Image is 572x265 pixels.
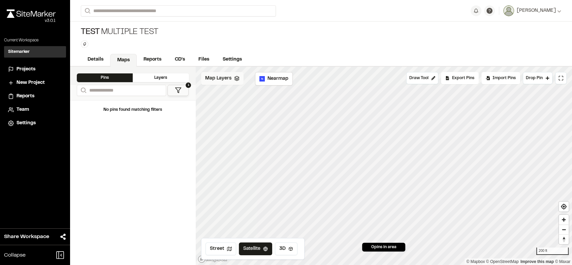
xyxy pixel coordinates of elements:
span: No pins found matching filters [103,108,162,111]
button: Draw Tool [406,72,438,84]
span: Export Pins [452,75,474,81]
div: 200 ft [536,247,569,255]
canvas: Map [196,67,572,265]
a: Settings [8,120,62,127]
a: Map feedback [520,259,554,264]
span: Reports [17,93,34,100]
a: Mapbox [466,259,485,264]
button: 3D [275,242,297,255]
div: Pins [77,73,133,82]
div: Layers [133,73,189,82]
button: Zoom out [559,225,569,234]
a: New Project [8,79,62,87]
button: [PERSON_NAME] [503,5,561,16]
span: Map Layers [205,75,231,82]
a: Files [192,53,216,66]
a: OpenStreetMap [486,259,519,264]
button: 1 [167,85,189,96]
a: CD's [168,53,192,66]
span: Settings [17,120,36,127]
button: Reset bearing to north [559,234,569,244]
span: Collapse [4,251,26,259]
span: Test [81,27,100,38]
div: No pins available to export [441,72,479,84]
a: Team [8,106,62,113]
button: Drop Pin [523,72,552,84]
img: User [503,5,514,16]
a: Mapbox logo [198,255,227,263]
span: New Project [17,79,45,87]
button: Zoom in [559,215,569,225]
button: Search [77,85,89,96]
button: Street [205,242,236,255]
p: Current Workspace [4,37,66,43]
img: Nearmap [259,76,265,81]
span: Drop Pin [526,75,543,81]
button: Find my location [559,202,569,211]
div: Import Pins into your project [481,72,520,84]
button: Search [81,5,93,16]
span: 0 pins in area [371,244,396,250]
a: Maxar [555,259,570,264]
a: Projects [8,66,62,73]
a: Maps [110,54,137,67]
a: Reports [137,53,168,66]
span: Team [17,106,29,113]
button: Edit Tags [81,40,88,48]
span: Nearmap [267,75,288,82]
a: Details [81,53,110,66]
div: Multiple Test [81,27,158,38]
a: Reports [8,93,62,100]
div: Oh geez...please don't... [7,18,56,24]
button: Nearmap [255,72,293,86]
h3: Sitemarker [8,49,30,55]
span: 1 [186,82,191,88]
button: Satellite [239,242,272,255]
span: Projects [17,66,35,73]
img: rebrand.png [7,9,56,18]
span: Share Workspace [4,233,49,241]
span: [PERSON_NAME] [517,7,556,14]
span: Import Pins [492,75,516,81]
span: Draw Tool [409,75,428,81]
a: Settings [216,53,249,66]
